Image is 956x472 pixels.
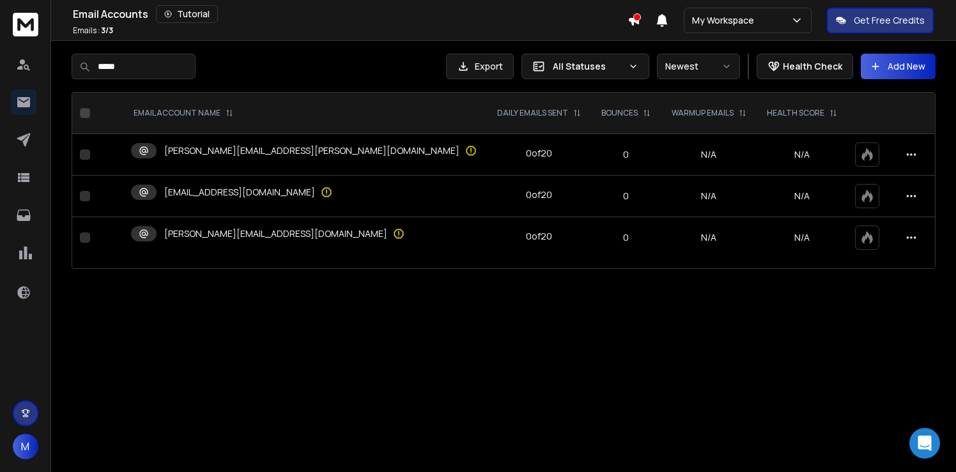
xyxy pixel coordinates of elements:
p: 0 [599,231,653,244]
p: N/A [764,190,840,202]
p: WARMUP EMAILS [672,108,734,118]
p: Get Free Credits [854,14,925,27]
p: 0 [599,190,653,202]
p: Emails : [73,26,113,36]
td: N/A [661,176,757,217]
p: HEALTH SCORE [767,108,824,118]
button: Tutorial [156,5,218,23]
p: [PERSON_NAME][EMAIL_ADDRESS][DOMAIN_NAME] [164,227,387,240]
div: EMAIL ACCOUNT NAME [134,108,233,118]
button: Newest [657,54,740,79]
p: DAILY EMAILS SENT [497,108,568,118]
p: [EMAIL_ADDRESS][DOMAIN_NAME] [164,186,315,199]
p: My Workspace [692,14,759,27]
p: N/A [764,231,840,244]
span: 3 / 3 [101,25,113,36]
button: M [13,434,38,459]
button: Health Check [757,54,853,79]
td: N/A [661,134,757,176]
button: Get Free Credits [827,8,934,33]
div: 0 of 20 [526,147,552,160]
p: BOUNCES [601,108,638,118]
p: 0 [599,148,653,161]
p: Health Check [783,60,842,73]
div: 0 of 20 [526,188,552,201]
div: Open Intercom Messenger [909,428,940,459]
p: [PERSON_NAME][EMAIL_ADDRESS][PERSON_NAME][DOMAIN_NAME] [164,144,459,157]
p: N/A [764,148,840,161]
td: N/A [661,217,757,259]
button: Export [446,54,514,79]
div: Email Accounts [73,5,628,23]
p: All Statuses [553,60,623,73]
button: Add New [861,54,936,79]
div: 0 of 20 [526,230,552,243]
